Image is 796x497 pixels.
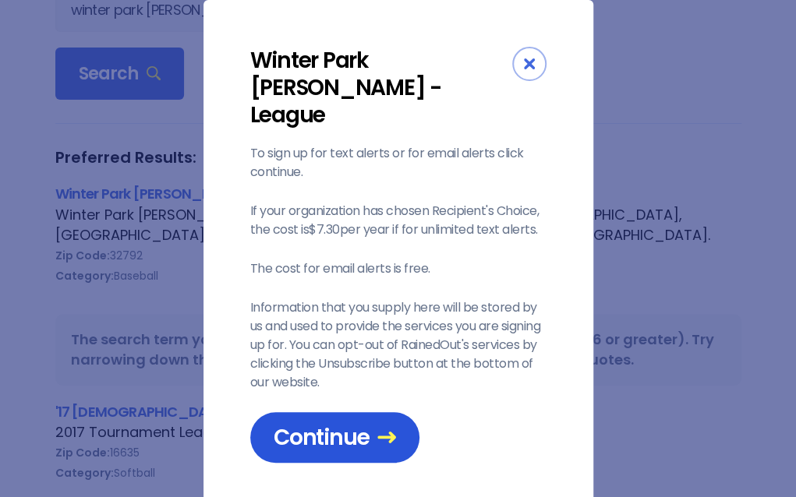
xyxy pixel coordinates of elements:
[274,424,396,451] span: Continue
[250,259,547,278] p: The cost for email alerts is free.
[512,47,547,81] div: Close
[250,47,512,129] div: Winter Park [PERSON_NAME] - League
[250,298,547,392] p: Information that you supply here will be stored by us and used to provide the services you are si...
[250,144,547,182] p: To sign up for text alerts or for email alerts click continue.
[250,202,547,239] p: If your organization has chosen Recipient's Choice, the cost is $7.30 per year if for unlimited t...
